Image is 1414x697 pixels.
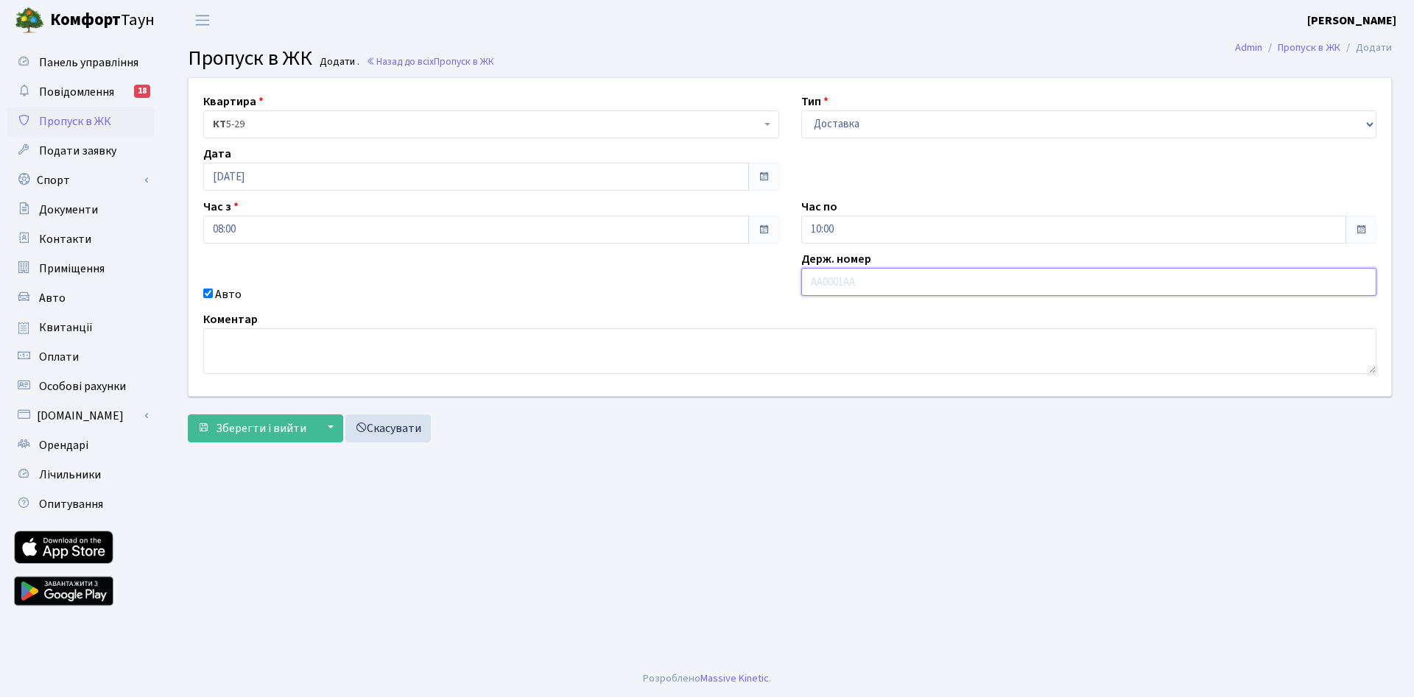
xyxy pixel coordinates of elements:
[7,107,155,136] a: Пропуск в ЖК
[39,496,103,512] span: Опитування
[134,85,150,98] div: 18
[39,437,88,453] span: Орендарі
[39,290,66,306] span: Авто
[7,460,155,489] a: Лічильники
[7,401,155,431] a: [DOMAIN_NAME]
[203,198,239,216] label: Час з
[39,54,138,71] span: Панель управління
[317,56,359,68] small: Додати .
[801,268,1377,296] input: AA0001AA
[213,117,226,132] b: КТ
[801,250,871,268] label: Держ. номер
[39,349,79,365] span: Оплати
[1340,40,1392,56] li: Додати
[39,261,105,277] span: Приміщення
[50,8,155,33] span: Таун
[1307,12,1396,29] a: [PERSON_NAME]
[188,43,312,73] span: Пропуск в ЖК
[7,372,155,401] a: Особові рахунки
[39,143,116,159] span: Подати заявку
[39,202,98,218] span: Документи
[801,198,837,216] label: Час по
[7,489,155,519] a: Опитування
[7,224,155,254] a: Контакти
[39,319,93,336] span: Квитанції
[50,8,121,32] b: Комфорт
[7,166,155,195] a: Спорт
[7,283,155,313] a: Авто
[801,93,829,110] label: Тип
[216,420,306,436] span: Зберегти і вийти
[188,414,316,442] button: Зберегти і вийти
[7,254,155,283] a: Приміщення
[213,117,761,132] span: <b>КТ</b>&nbsp;&nbsp;&nbsp;&nbsp;5-29
[39,231,91,247] span: Контакти
[345,414,431,442] a: Скасувати
[203,110,779,138] span: <b>КТ</b>&nbsp;&nbsp;&nbsp;&nbsp;5-29
[1235,40,1262,55] a: Admin
[15,6,44,35] img: logo.png
[366,54,494,68] a: Назад до всіхПропуск в ЖК
[7,195,155,224] a: Документи
[1307,13,1396,29] b: [PERSON_NAME]
[7,77,155,107] a: Повідомлення18
[643,671,771,687] div: Розроблено .
[39,378,126,395] span: Особові рахунки
[203,93,264,110] label: Квартира
[1213,32,1414,63] nav: breadcrumb
[700,671,769,686] a: Massive Kinetic
[184,8,221,32] button: Переключити навігацію
[215,286,242,303] label: Авто
[7,136,155,166] a: Подати заявку
[39,113,111,130] span: Пропуск в ЖК
[203,145,231,163] label: Дата
[203,311,258,328] label: Коментар
[1278,40,1340,55] a: Пропуск в ЖК
[7,48,155,77] a: Панель управління
[7,313,155,342] a: Квитанції
[7,342,155,372] a: Оплати
[434,54,494,68] span: Пропуск в ЖК
[7,431,155,460] a: Орендарі
[39,84,114,100] span: Повідомлення
[39,467,101,483] span: Лічильники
